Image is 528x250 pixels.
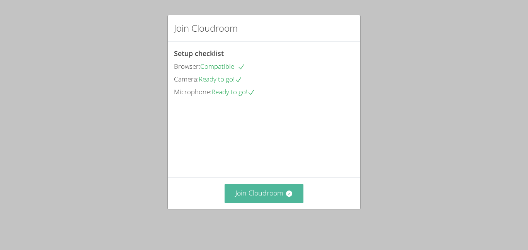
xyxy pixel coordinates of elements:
h2: Join Cloudroom [174,21,238,35]
span: Microphone: [174,87,211,96]
span: Setup checklist [174,49,224,58]
span: Ready to go! [199,75,242,83]
span: Compatible [200,62,245,71]
span: Browser: [174,62,200,71]
button: Join Cloudroom [225,184,304,203]
span: Camera: [174,75,199,83]
span: Ready to go! [211,87,255,96]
